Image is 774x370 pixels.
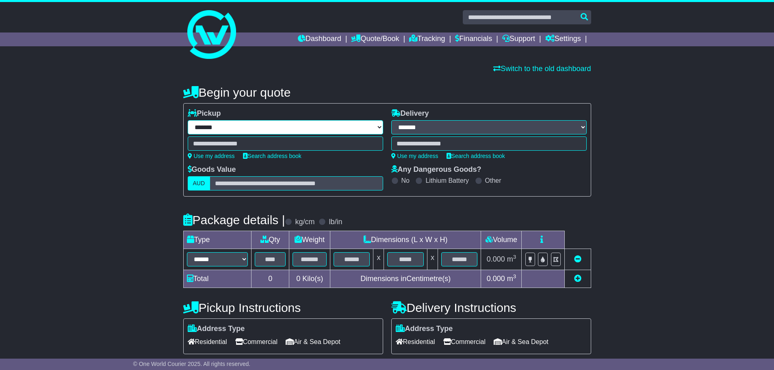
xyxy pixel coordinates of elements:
a: Use my address [391,153,438,159]
a: Tracking [409,32,445,46]
td: Volume [481,231,522,249]
label: Lithium Battery [425,177,469,184]
label: lb/in [329,218,342,227]
span: 0 [296,275,300,283]
a: Search address book [447,153,505,159]
td: Kilo(s) [289,270,330,288]
td: Qty [251,231,289,249]
span: © One World Courier 2025. All rights reserved. [133,361,251,367]
a: Add new item [574,275,581,283]
td: Weight [289,231,330,249]
label: AUD [188,176,210,190]
a: Financials [455,32,492,46]
span: Air & Sea Depot [494,335,549,348]
label: Pickup [188,109,221,118]
h4: Delivery Instructions [391,301,591,314]
span: Residential [396,335,435,348]
td: x [373,249,384,270]
span: Air & Sea Depot [286,335,340,348]
a: Quote/Book [351,32,399,46]
h4: Begin your quote [183,86,591,99]
a: Use my address [188,153,235,159]
h4: Pickup Instructions [183,301,383,314]
td: x [427,249,438,270]
td: Total [183,270,251,288]
span: Commercial [443,335,486,348]
label: Goods Value [188,165,236,174]
sup: 3 [513,254,516,260]
span: 0.000 [487,275,505,283]
h4: Package details | [183,213,285,227]
td: Dimensions in Centimetre(s) [330,270,481,288]
label: kg/cm [295,218,314,227]
td: Dimensions (L x W x H) [330,231,481,249]
span: m [507,255,516,263]
label: Other [485,177,501,184]
span: Commercial [235,335,278,348]
span: 0.000 [487,255,505,263]
a: Remove this item [574,255,581,263]
td: 0 [251,270,289,288]
label: Address Type [396,325,453,333]
span: m [507,275,516,283]
label: Address Type [188,325,245,333]
label: Any Dangerous Goods? [391,165,481,174]
a: Switch to the old dashboard [493,65,591,73]
label: Delivery [391,109,429,118]
a: Dashboard [298,32,341,46]
td: Type [183,231,251,249]
span: Residential [188,335,227,348]
a: Settings [545,32,581,46]
label: No [401,177,410,184]
a: Search address book [243,153,301,159]
a: Support [502,32,535,46]
sup: 3 [513,273,516,279]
